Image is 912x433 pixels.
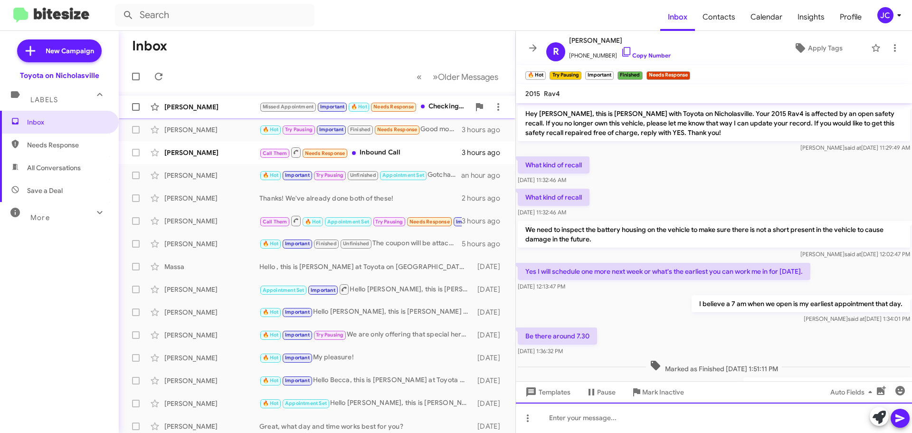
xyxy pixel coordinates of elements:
div: JC [877,7,893,23]
span: Appointment Set [263,287,304,293]
a: Calendar [743,3,790,31]
span: said at [845,250,861,258]
a: New Campaign [17,39,102,62]
div: 3 hours ago [462,216,508,226]
p: Hey [PERSON_NAME], this is [PERSON_NAME] with Toyota on Nicholasville. Your 2015 Rav4 is affected... [518,105,910,141]
div: [DATE] [473,285,508,294]
span: Finished [350,126,371,133]
span: Important [311,287,335,293]
span: 2015 [525,89,540,98]
span: Inbox [27,117,108,127]
div: Hi Faith. I am interested in the free oil change. Could you give me a call please? Thanks [259,215,462,227]
input: Search [115,4,314,27]
span: Important [320,104,345,110]
div: Gotcha! Thank you for letting me know. Take your time and just send me a message whenever you wan... [259,170,461,181]
span: Important [285,332,310,338]
div: 5 hours ago [462,239,508,249]
div: The coupon will be attached to your service appointment. [259,238,462,249]
span: Templates [523,384,570,401]
span: said at [845,144,861,151]
div: [PERSON_NAME] [164,353,259,363]
span: [DATE] 12:13:47 PM [518,283,565,290]
p: We need to inspect the battery housing on the vehicle to make sure there is not a short present i... [518,221,910,248]
div: [PERSON_NAME] [164,239,259,249]
span: Important [319,126,344,133]
div: Hello Becca, this is [PERSON_NAME] at Toyota on [GEOGRAPHIC_DATA]. It's been a while since we hav... [259,375,473,386]
a: Inbox [660,3,695,31]
span: New Campaign [46,46,94,56]
div: My pleasure! [259,352,473,363]
span: Mark Inactive [642,384,684,401]
span: 🔥 Hot [263,241,279,247]
div: Inbound Call [259,146,462,158]
div: [PERSON_NAME] [164,125,259,135]
span: 🔥 Hot [263,377,279,384]
span: [DATE] 11:32:46 AM [518,176,566,183]
span: Important [285,355,310,361]
span: All Conversations [27,163,81,173]
span: « [417,71,422,83]
div: an hour ago [461,171,508,180]
span: Needs Response [377,126,418,133]
button: JC [869,7,902,23]
span: Try Pausing [375,219,403,225]
button: Apply Tags [769,39,866,57]
span: Rav4 [544,89,560,98]
small: Try Pausing [550,71,581,80]
h1: Inbox [132,38,167,54]
nav: Page navigation example [411,67,504,87]
span: Finished [316,241,337,247]
div: [DATE] [473,399,508,408]
span: Appointment Set [382,172,424,178]
div: 3 hours ago [462,125,508,135]
span: Unfinished [343,241,369,247]
span: [PERSON_NAME] [569,35,671,46]
div: [PERSON_NAME] [164,422,259,431]
button: Templates [516,384,578,401]
div: Toyota on Nicholasville [20,71,99,80]
div: 2 hours ago [462,193,508,203]
p: What kind of recall [518,156,589,173]
div: [DATE] [473,422,508,431]
span: Important [456,219,481,225]
a: Copy Number [621,52,671,59]
span: Profile [832,3,869,31]
span: Needs Response [409,219,450,225]
div: [PERSON_NAME] [164,285,259,294]
p: I believe a 7 am when we open is my earliest appointment that day. [692,295,910,312]
button: Previous [411,67,427,87]
a: Insights [790,3,832,31]
span: Apply Tags [808,39,843,57]
span: [PERSON_NAME] [DATE] 12:02:47 PM [800,250,910,258]
div: [DATE] [473,330,508,340]
div: [PERSON_NAME] [164,216,259,226]
span: Needs Response [373,104,414,110]
span: Important [285,377,310,384]
span: Unfinished [350,172,376,178]
div: Checking in [259,101,470,112]
span: Older Messages [438,72,498,82]
span: 🔥 Hot [351,104,367,110]
span: [DATE] 1:36:32 PM [518,347,563,355]
small: Finished [617,71,642,80]
div: Hello [PERSON_NAME], this is [PERSON_NAME] at [GEOGRAPHIC_DATA] on [GEOGRAPHIC_DATA]. It's been a... [259,307,473,318]
button: Next [427,67,504,87]
span: Appointment Set [285,400,327,406]
button: Auto Fields [823,384,883,401]
a: Contacts [695,3,743,31]
span: said at [848,315,864,322]
small: Important [585,71,614,80]
span: 🔥 Hot [263,172,279,178]
span: 🔥 Hot [263,126,279,133]
span: Appointment Set [327,219,369,225]
div: We are only offering that special here, I do apologize. [259,329,473,340]
div: 3 hours ago [462,148,508,157]
span: Missed Appointment [263,104,314,110]
span: Marked as Finished [DATE] 1:51:11 PM [646,360,782,374]
div: [PERSON_NAME] [164,376,259,385]
span: [PHONE_NUMBER] [569,46,671,60]
span: » [433,71,438,83]
span: Try Pausing [316,332,343,338]
span: R [553,44,559,59]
